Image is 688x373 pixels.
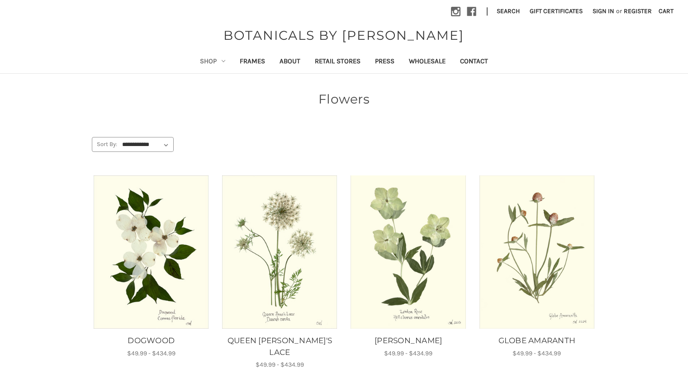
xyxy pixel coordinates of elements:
a: Frames [232,51,272,73]
a: LENTON ROSE, Price range from $49.99 to $434.99 [350,175,466,329]
img: Unframed [350,175,466,329]
span: $49.99 - $434.99 [384,349,432,357]
img: Unframed [222,175,338,329]
span: $49.99 - $434.99 [512,349,561,357]
span: $49.99 - $434.99 [256,361,304,368]
a: BOTANICALS BY [PERSON_NAME] [219,26,469,45]
li: | [483,5,492,19]
label: Sort By: [92,137,118,151]
span: or [615,6,623,16]
a: Retail Stores [308,51,368,73]
img: Unframed [93,175,209,329]
h1: Flowers [92,90,597,109]
a: Press [368,51,402,73]
a: Shop [193,51,232,73]
a: QUEEN ANNE'S LACE, Price range from $49.99 to $434.99 [220,335,339,358]
a: GLOBE AMARANTH, Price range from $49.99 to $434.99 [479,175,595,329]
a: Wholesale [402,51,453,73]
span: $49.99 - $434.99 [127,349,176,357]
a: About [272,51,308,73]
a: LENTON ROSE, Price range from $49.99 to $434.99 [349,335,468,347]
img: Unframed [479,175,595,329]
a: GLOBE AMARANTH, Price range from $49.99 to $434.99 [477,335,596,347]
a: DOGWOOD, Price range from $49.99 to $434.99 [92,335,211,347]
span: Cart [659,7,674,15]
a: Contact [453,51,495,73]
a: QUEEN ANNE'S LACE, Price range from $49.99 to $434.99 [222,175,338,329]
a: DOGWOOD, Price range from $49.99 to $434.99 [93,175,209,329]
